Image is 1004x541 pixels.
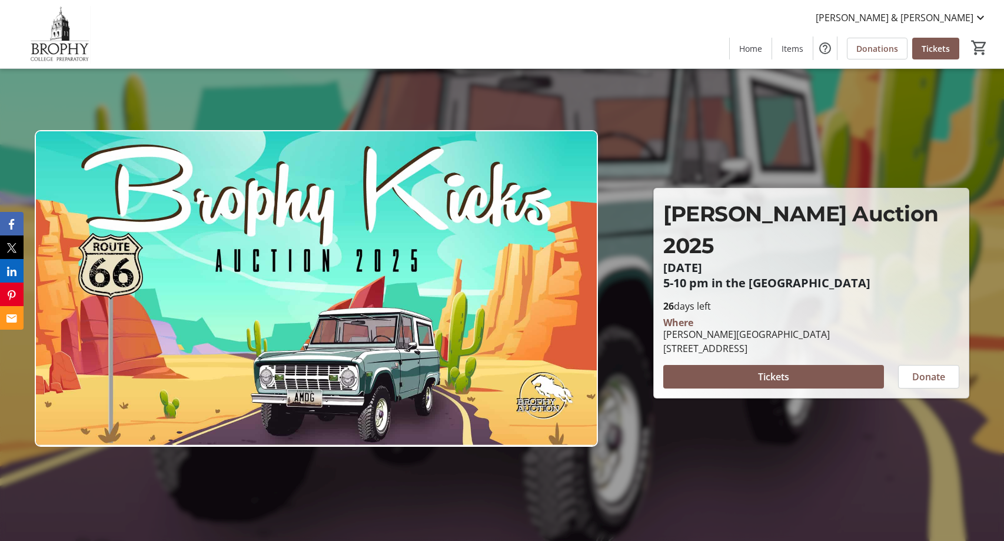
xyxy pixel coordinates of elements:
[739,42,762,55] span: Home
[663,261,959,274] p: [DATE]
[663,365,884,389] button: Tickets
[663,341,830,356] div: [STREET_ADDRESS]
[35,130,598,447] img: Campaign CTA Media Photo
[813,36,837,60] button: Help
[663,299,959,313] p: days left
[663,327,830,341] div: [PERSON_NAME][GEOGRAPHIC_DATA]
[663,318,693,327] div: Where
[806,8,997,27] button: [PERSON_NAME] & [PERSON_NAME]
[816,11,973,25] span: [PERSON_NAME] & [PERSON_NAME]
[898,365,959,389] button: Donate
[912,370,945,384] span: Donate
[730,38,772,59] a: Home
[969,37,990,58] button: Cart
[663,201,939,258] span: [PERSON_NAME] Auction 2025
[772,38,813,59] a: Items
[758,370,789,384] span: Tickets
[856,42,898,55] span: Donations
[663,300,674,313] span: 26
[847,38,907,59] a: Donations
[663,277,959,290] p: 5-10 pm in the [GEOGRAPHIC_DATA]
[912,38,959,59] a: Tickets
[782,42,803,55] span: Items
[7,5,112,64] img: Brophy College Preparatory 's Logo
[922,42,950,55] span: Tickets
